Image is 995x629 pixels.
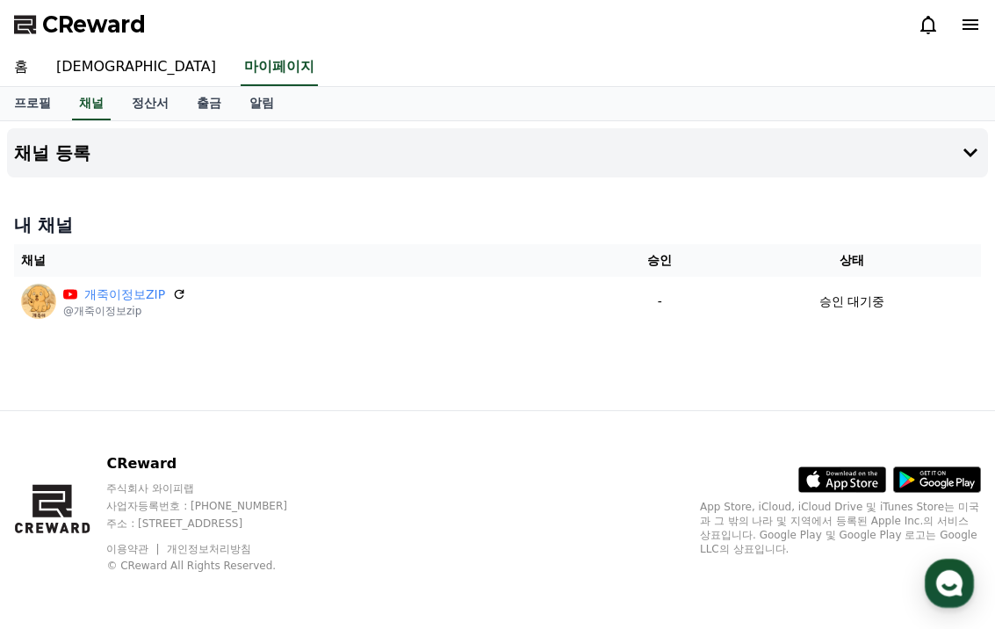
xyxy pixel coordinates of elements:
[700,500,981,556] p: App Store, iCloud, iCloud Drive 및 iTunes Store는 미국과 그 밖의 나라 및 지역에서 등록된 Apple Inc.의 서비스 상표입니다. Goo...
[106,453,321,474] p: CReward
[84,286,165,304] a: 개죽이정보ZIP
[14,213,981,237] h4: 내 채널
[604,293,716,311] p: -
[106,499,321,513] p: 사업자등록번호 : [PHONE_NUMBER]
[106,543,162,555] a: 이용약관
[63,304,186,318] p: @개죽이정보zip
[819,293,884,311] p: 승인 대기중
[72,87,111,120] a: 채널
[7,128,988,177] button: 채널 등록
[106,517,321,531] p: 주소 : [STREET_ADDRESS]
[106,559,321,573] p: © CReward All Rights Reserved.
[597,244,723,277] th: 승인
[14,244,597,277] th: 채널
[241,49,318,86] a: 마이페이지
[118,87,183,120] a: 정산서
[235,87,288,120] a: 알림
[183,87,235,120] a: 출금
[21,284,56,319] img: 개죽이정보ZIP
[14,143,90,163] h4: 채널 등록
[167,543,251,555] a: 개인정보처리방침
[106,481,321,495] p: 주식회사 와이피랩
[723,244,981,277] th: 상태
[42,49,230,86] a: [DEMOGRAPHIC_DATA]
[42,11,146,39] span: CReward
[14,11,146,39] a: CReward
